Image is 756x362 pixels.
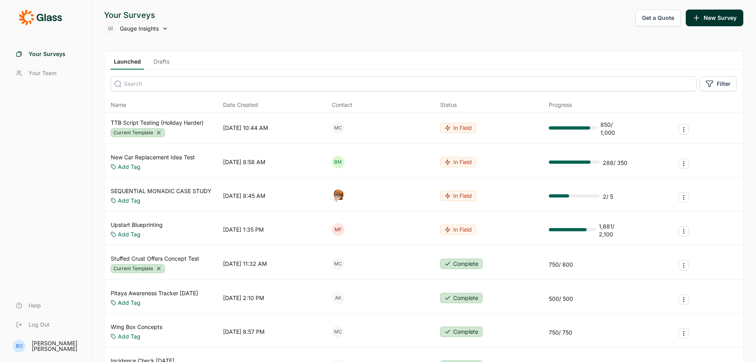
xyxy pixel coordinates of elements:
[332,325,344,338] div: MC
[111,58,144,70] a: Launched
[679,124,689,135] button: Survey Actions
[223,124,268,132] div: [DATE] 10:44 AM
[118,197,140,205] a: Add Tag
[700,76,737,91] button: Filter
[332,223,344,236] div: MF
[111,101,126,109] span: Name
[111,289,198,297] a: Pitaya Awareness Tracker [DATE]
[332,122,344,134] div: MC
[440,157,476,167] button: In Field
[118,333,140,341] a: Add Tag
[603,159,627,167] div: 288 / 350
[29,321,50,329] span: Log Out
[679,260,689,271] button: Survey Actions
[332,257,344,270] div: MC
[223,294,264,302] div: [DATE] 2:10 PM
[111,153,195,161] a: New Car Replacement Idea Test
[111,119,204,127] a: TTB Script Testing (Holiday Harder)
[549,329,572,337] div: 750 / 750
[717,80,731,88] span: Filter
[120,25,159,33] span: Gauge Insights
[440,225,476,235] button: In Field
[223,328,265,336] div: [DATE] 8:57 PM
[332,101,352,109] div: Contact
[223,158,265,166] div: [DATE] 8:58 AM
[13,340,25,352] div: BO
[111,255,199,263] a: Stuffed Crust Offers Concept Test
[223,192,265,200] div: [DATE] 8:45 AM
[679,192,689,203] button: Survey Actions
[111,76,696,91] input: Search
[600,121,628,137] div: 850 / 1,000
[679,226,689,236] button: Survey Actions
[111,221,163,229] a: Upstart Blueprinting
[679,159,689,169] button: Survey Actions
[686,10,743,26] button: New Survey
[223,226,264,234] div: [DATE] 1:35 PM
[603,193,613,201] div: 2 / 5
[111,187,212,195] a: SEQUENTIAL MONADIC CASE STUDY
[549,295,573,303] div: 500 / 500
[150,58,173,70] a: Drafts
[440,123,476,133] button: In Field
[118,230,140,238] a: Add Tag
[440,259,483,269] button: Complete
[104,22,117,35] div: GI
[223,260,267,268] div: [DATE] 11:32 AM
[32,341,81,352] div: [PERSON_NAME] [PERSON_NAME]
[104,10,168,21] div: Your Surveys
[118,299,140,307] a: Add Tag
[440,293,483,303] button: Complete
[29,50,65,58] span: Your Surveys
[332,190,344,202] img: o7kyh2p2njg4amft5nuk.png
[118,163,140,171] a: Add Tag
[223,101,258,109] span: Date Created
[679,294,689,305] button: Survey Actions
[549,261,573,269] div: 750 / 800
[111,128,165,137] div: Current Template
[332,156,344,168] div: BM
[440,101,457,109] div: Status
[549,101,572,109] div: Progress
[29,69,56,77] span: Your Team
[332,292,344,304] div: AK
[440,191,476,201] button: In Field
[679,328,689,339] button: Survey Actions
[599,223,628,238] div: 1,681 / 2,100
[29,302,41,310] span: Help
[111,323,162,331] a: Wing Box Concepts
[440,327,483,337] button: Complete
[111,264,165,273] div: Current Template
[635,10,681,26] button: Get a Quote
